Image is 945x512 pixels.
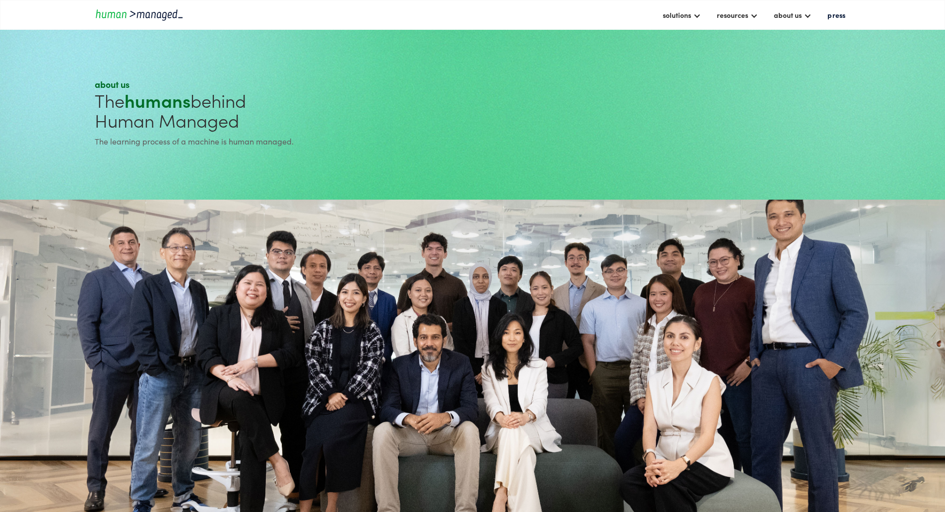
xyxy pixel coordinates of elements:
div: about us [774,9,802,21]
div: solutions [663,9,691,21]
a: press [822,6,850,23]
div: The learning process of a machine is human managed. [95,135,469,147]
div: about us [95,78,469,90]
strong: humans [125,87,190,113]
div: resources [717,9,748,21]
h1: The behind Human Managed [95,90,469,130]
